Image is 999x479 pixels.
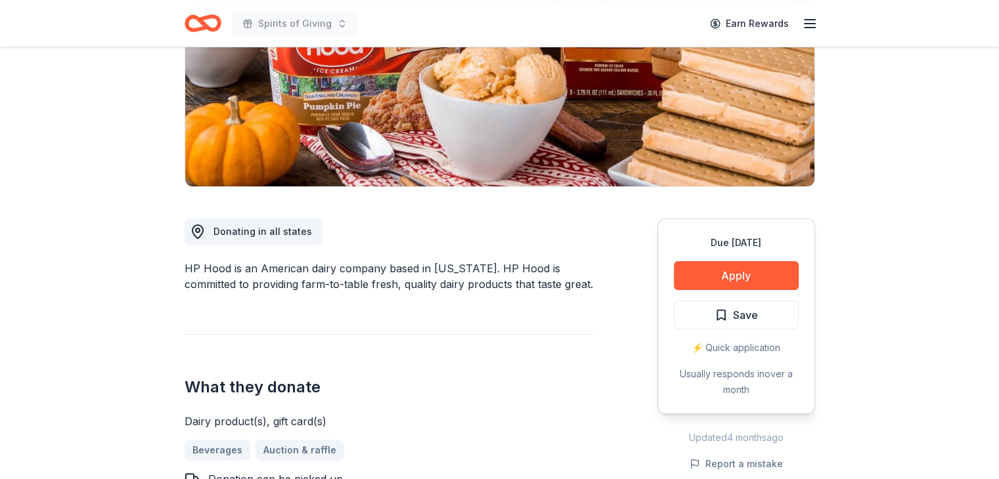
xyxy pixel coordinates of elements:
div: Usually responds in over a month [674,366,799,398]
button: Report a mistake [690,456,783,472]
div: HP Hood is an American dairy company based in [US_STATE]. HP Hood is committed to providing farm-... [185,260,594,292]
a: Earn Rewards [702,12,797,35]
span: Donating in all states [213,226,312,237]
a: Auction & raffle [255,440,344,461]
button: Save [674,301,799,329]
div: Dairy product(s), gift card(s) [185,413,594,429]
h2: What they donate [185,377,594,398]
a: Beverages [185,440,250,461]
span: Save [733,306,758,323]
span: Spirits of Giving [258,16,332,31]
div: Updated 4 months ago [657,430,815,446]
div: ⚡️ Quick application [674,340,799,356]
div: Due [DATE] [674,235,799,251]
button: Spirits of Giving [232,10,358,37]
button: Apply [674,261,799,290]
a: Home [185,8,221,39]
